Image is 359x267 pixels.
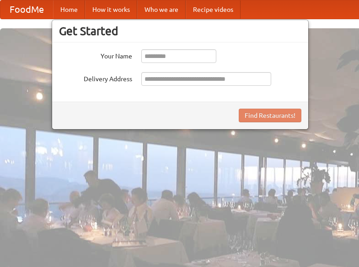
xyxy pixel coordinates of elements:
[186,0,241,19] a: Recipe videos
[137,0,186,19] a: Who we are
[59,24,301,38] h3: Get Started
[59,72,132,84] label: Delivery Address
[85,0,137,19] a: How it works
[0,0,53,19] a: FoodMe
[239,109,301,122] button: Find Restaurants!
[59,49,132,61] label: Your Name
[53,0,85,19] a: Home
